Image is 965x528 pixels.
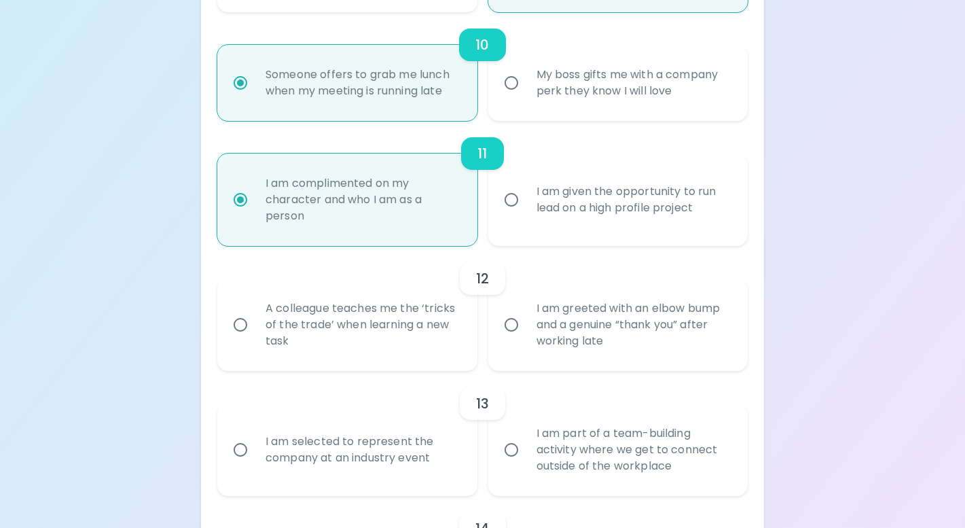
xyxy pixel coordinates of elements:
[526,50,740,116] div: My boss gifts me with a company perk they know I will love
[477,143,487,164] h6: 11
[526,409,740,491] div: I am part of a team-building activity where we get to connect outside of the workplace
[217,121,748,246] div: choice-group-check
[475,34,489,56] h6: 10
[217,246,748,371] div: choice-group-check
[255,417,469,482] div: I am selected to represent the company at an industry event
[255,159,469,241] div: I am complimented on my character and who I am as a person
[526,284,740,366] div: I am greeted with an elbow bump and a genuine “thank you” after working late
[526,167,740,232] div: I am given the opportunity to run lead on a high profile project
[255,50,469,116] div: Someone offers to grab me lunch when my meeting is running late
[476,393,489,415] h6: 13
[255,284,469,366] div: A colleague teaches me the ‘tricks of the trade’ when learning a new task
[476,268,489,289] h6: 12
[217,371,748,496] div: choice-group-check
[217,12,748,121] div: choice-group-check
